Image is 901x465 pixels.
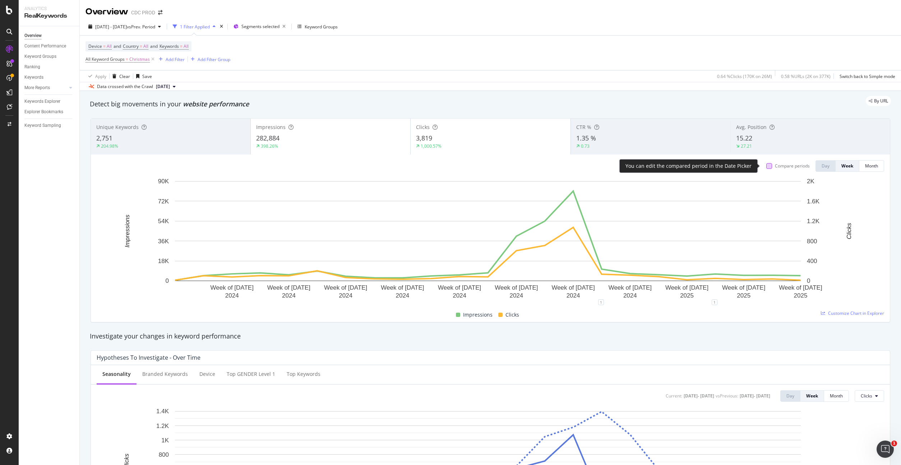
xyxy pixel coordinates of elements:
div: Explorer Bookmarks [24,108,63,116]
a: Keyword Sampling [24,122,74,129]
div: Analytics [24,6,74,12]
text: 2024 [567,292,580,299]
button: Switch back to Simple mode [837,70,895,82]
span: = [103,43,106,49]
span: Device [88,43,102,49]
div: 1 [712,299,717,305]
div: Keywords Explorer [24,98,60,105]
text: Week of [DATE] [438,284,481,291]
span: and [150,43,158,49]
div: arrow-right-arrow-left [158,10,162,15]
div: You can edit the compared period in the Date Picker [625,162,752,170]
text: 2024 [225,292,239,299]
div: [DATE] - [DATE] [684,393,714,399]
div: CDC PROD [131,9,155,16]
div: RealKeywords [24,12,74,20]
div: Add Filter Group [198,56,230,63]
a: Customize Chart in Explorer [821,310,884,316]
div: Add Filter [166,56,185,63]
div: Week [806,393,818,399]
span: All [107,41,112,51]
button: Segments selected [231,21,288,32]
text: 2024 [509,292,523,299]
div: Keyword Groups [305,24,338,30]
span: By URL [874,99,888,103]
text: 1.2K [807,218,820,225]
span: All [184,41,189,51]
span: 282,884 [256,134,279,142]
a: More Reports [24,84,67,92]
span: Clicks [416,124,430,130]
text: 2025 [737,292,750,299]
div: 27.21 [741,143,752,149]
div: 398.26% [261,143,278,149]
text: Week of [DATE] [495,284,538,291]
button: Save [133,70,152,82]
text: 2025 [794,292,808,299]
div: Overview [86,6,128,18]
div: Save [142,73,152,79]
text: Week of [DATE] [779,284,822,291]
div: Data crossed with the Crawl [97,83,153,90]
text: Week of [DATE] [551,284,595,291]
div: vs Previous : [716,393,738,399]
button: Month [859,160,884,172]
button: Week [836,160,859,172]
span: Impressions [256,124,286,130]
button: Clear [110,70,130,82]
div: Keyword Sampling [24,122,61,129]
span: Christmas [129,54,150,64]
button: Week [800,390,824,402]
span: Unique Keywords [96,124,139,130]
div: Day [822,163,830,169]
iframe: Intercom live chat [877,441,894,458]
span: vs Prev. Period [127,24,155,30]
text: 2024 [623,292,637,299]
span: = [140,43,142,49]
text: 36K [158,238,169,245]
text: Week of [DATE] [609,284,652,291]
span: Clicks [861,393,872,399]
div: Keywords [24,74,43,81]
span: Avg. Position [736,124,767,130]
text: 1K [161,437,169,443]
span: 1.35 % [576,134,596,142]
span: 2025 Jan. 29th [156,83,170,90]
span: All [143,41,148,51]
text: 1.2K [156,422,169,429]
text: Week of [DATE] [324,284,367,291]
div: Week [841,163,853,169]
text: 54K [158,218,169,225]
a: Ranking [24,63,74,71]
span: Impressions [463,310,493,319]
text: 1.4K [156,408,169,415]
div: 204.98% [101,143,118,149]
text: Week of [DATE] [722,284,765,291]
div: 1 Filter Applied [180,24,210,30]
span: Customize Chart in Explorer [828,310,884,316]
div: Hypotheses to Investigate - Over Time [97,354,200,361]
text: 800 [807,238,817,245]
a: Explorer Bookmarks [24,108,74,116]
button: Add Filter Group [188,55,230,64]
div: A chart. [97,178,879,302]
div: Branded Keywords [142,370,188,378]
span: 3,819 [416,134,432,142]
div: legacy label [866,96,891,106]
button: Day [780,390,800,402]
div: More Reports [24,84,50,92]
span: 1 [891,441,897,446]
div: Investigate your changes in keyword performance [90,332,891,341]
span: CTR % [576,124,591,130]
div: Top GENDER Level 1 [227,370,275,378]
text: 2024 [282,292,296,299]
text: 0 [807,277,810,284]
div: Overview [24,32,42,40]
div: Current: [666,393,682,399]
span: [DATE] - [DATE] [95,24,127,30]
span: = [126,56,128,62]
div: Day [786,393,794,399]
text: 2024 [396,292,410,299]
button: Month [824,390,849,402]
text: 18K [158,258,169,264]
